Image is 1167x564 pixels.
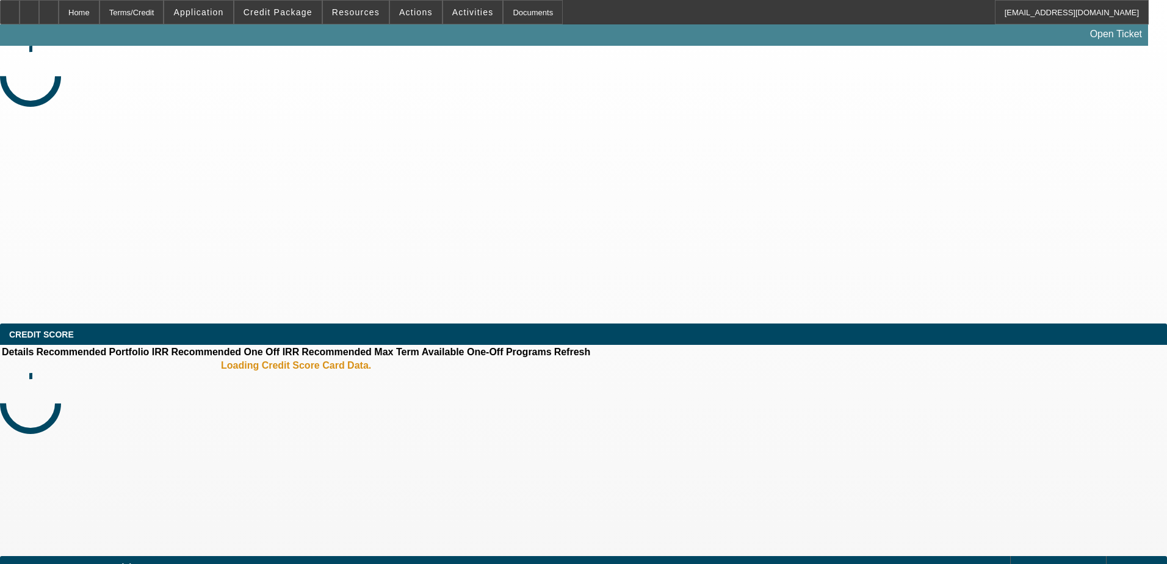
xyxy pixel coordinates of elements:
[323,1,389,24] button: Resources
[234,1,322,24] button: Credit Package
[244,7,313,17] span: Credit Package
[1,346,34,358] th: Details
[452,7,494,17] span: Activities
[173,7,223,17] span: Application
[9,330,74,339] span: CREDIT SCORE
[164,1,233,24] button: Application
[443,1,503,24] button: Activities
[332,7,380,17] span: Resources
[221,360,371,371] b: Loading Credit Score Card Data.
[421,346,552,358] th: Available One-Off Programs
[301,346,420,358] th: Recommended Max Term
[1085,24,1147,45] a: Open Ticket
[35,346,169,358] th: Recommended Portfolio IRR
[399,7,433,17] span: Actions
[390,1,442,24] button: Actions
[170,346,300,358] th: Recommended One Off IRR
[554,346,591,358] th: Refresh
